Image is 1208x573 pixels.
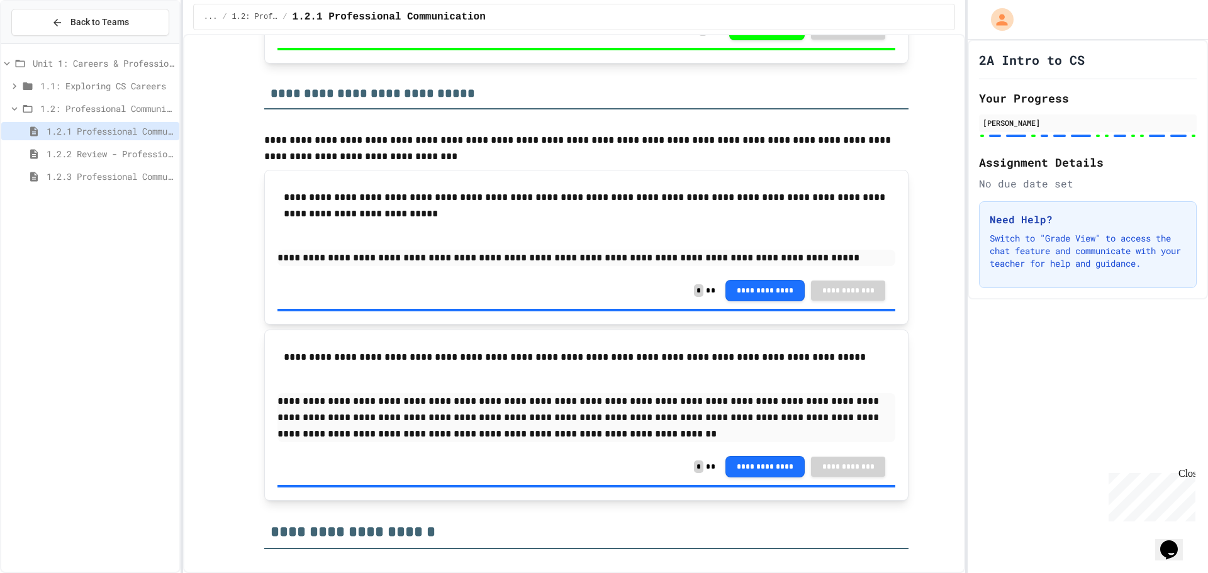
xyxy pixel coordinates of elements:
[40,102,174,115] span: 1.2: Professional Communication
[47,170,174,183] span: 1.2.3 Professional Communication Challenge
[983,117,1193,128] div: [PERSON_NAME]
[990,212,1186,227] h3: Need Help?
[979,89,1197,107] h2: Your Progress
[40,79,174,92] span: 1.1: Exploring CS Careers
[33,57,174,70] span: Unit 1: Careers & Professionalism
[222,12,226,22] span: /
[204,12,218,22] span: ...
[990,232,1186,270] p: Switch to "Grade View" to access the chat feature and communicate with your teacher for help and ...
[47,147,174,160] span: 1.2.2 Review - Professional Communication
[282,12,287,22] span: /
[70,16,129,29] span: Back to Teams
[232,12,278,22] span: 1.2: Professional Communication
[5,5,87,80] div: Chat with us now!Close
[293,9,486,25] span: 1.2.1 Professional Communication
[979,176,1197,191] div: No due date set
[11,9,169,36] button: Back to Teams
[979,51,1085,69] h1: 2A Intro to CS
[1155,523,1195,560] iframe: chat widget
[979,153,1197,171] h2: Assignment Details
[978,5,1017,34] div: My Account
[47,125,174,138] span: 1.2.1 Professional Communication
[1104,468,1195,521] iframe: chat widget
